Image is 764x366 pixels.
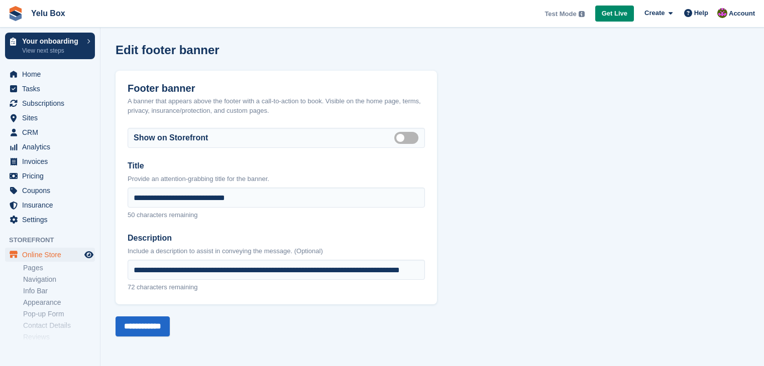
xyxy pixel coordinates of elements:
[22,111,82,125] span: Sites
[595,6,634,22] a: Get Live
[5,140,95,154] a: menu
[5,248,95,262] a: menu
[128,283,135,291] span: 72
[22,248,82,262] span: Online Store
[579,11,585,17] img: icon-info-grey-7440780725fd019a000dd9b08b2336e03edf1995a4989e88bcd33f0948082b44.svg
[22,154,82,168] span: Invoices
[22,198,82,212] span: Insurance
[22,96,82,110] span: Subscriptions
[22,140,82,154] span: Analytics
[128,246,323,256] div: Include a description to assist in conveying the message. (Optional)
[5,111,95,125] a: menu
[694,8,708,18] span: Help
[394,137,422,138] label: Visible on storefront
[116,43,220,57] h1: Edit footer banner
[137,283,197,291] span: characters remaining
[729,9,755,19] span: Account
[8,6,23,21] img: stora-icon-8386f47178a22dfd0bd8f6a31ec36ba5ce8667c1dd55bd0f319d3a0aa187defe.svg
[128,174,269,184] div: Provide an attention-grabbing title for the banner.
[717,8,727,18] img: Carolina Thiemi Castro Doi
[644,8,665,18] span: Create
[137,211,197,219] span: characters remaining
[23,275,95,284] a: Navigation
[83,249,95,261] a: Preview store
[5,96,95,110] a: menu
[22,125,82,139] span: CRM
[22,38,82,45] p: Your onboarding
[23,309,95,319] a: Pop-up Form
[22,46,82,55] p: View next steps
[5,82,95,96] a: menu
[23,321,95,330] a: Contact Details
[22,82,82,96] span: Tasks
[23,332,95,342] a: Reviews
[5,184,95,198] a: menu
[544,9,576,19] span: Test Mode
[22,213,82,227] span: Settings
[23,286,95,296] a: Info Bar
[22,184,82,198] span: Coupons
[5,67,95,81] a: menu
[5,154,95,168] a: menu
[5,33,95,59] a: Your onboarding View next steps
[128,128,425,148] div: Show on Storefront
[602,9,627,19] span: Get Live
[128,96,425,116] div: A banner that appears above the footer with a call-to-action to book. Visible on the home page, t...
[23,263,95,273] a: Pages
[128,83,195,94] h2: Footer banner
[128,234,172,242] label: Description
[27,5,69,22] a: Yelu Box
[23,298,95,307] a: Appearance
[22,169,82,183] span: Pricing
[128,211,135,219] span: 50
[5,125,95,139] a: menu
[128,161,144,170] label: Title
[5,213,95,227] a: menu
[5,198,95,212] a: menu
[22,67,82,81] span: Home
[9,235,100,245] span: Storefront
[5,169,95,183] a: menu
